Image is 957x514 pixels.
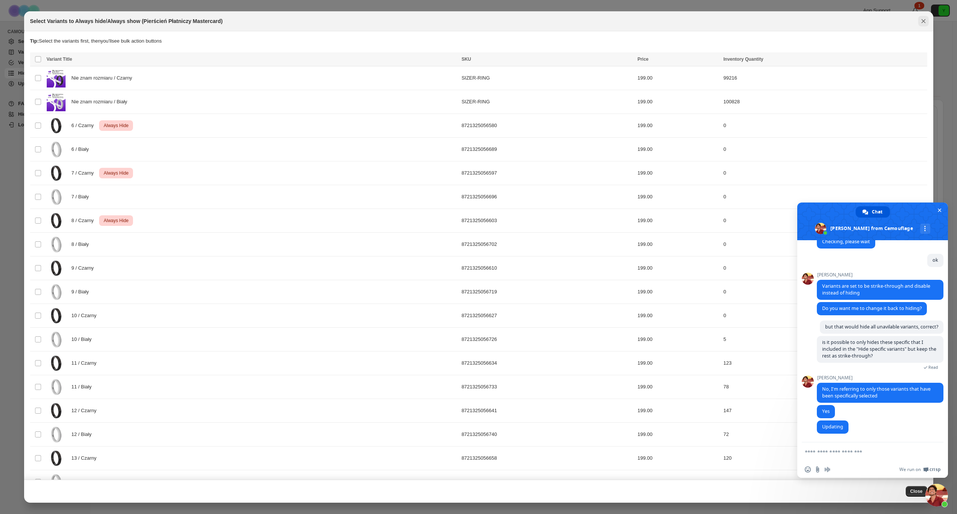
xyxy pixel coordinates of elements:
[721,138,927,161] td: 0
[47,164,66,183] img: ring_czarny_grawer_ea30b5dc-03a1-4273-b445-1171093530a1.webp
[72,169,98,177] span: 7 / Czarny
[635,304,721,328] td: 199.00
[47,69,66,87] img: Zamow-miarke-v7-black_491ea91a-4499-43e4-a956-5235539e8218.webp
[459,304,635,328] td: 8721325056627
[72,98,131,106] span: Nie znam rozmiaru / Biały
[825,324,938,330] span: but that would hide all unavilable variants, correct?
[899,466,940,473] a: We run onCrisp
[459,90,635,114] td: SIZER-RING
[102,169,130,178] span: Always Hide
[459,138,635,161] td: 8721325056689
[459,399,635,423] td: 8721325056641
[906,486,927,497] button: Close
[822,238,870,245] span: Checking, please wait
[822,386,931,399] span: No, I'm referring to only those variants that have been specifically selected
[72,312,101,319] span: 10 / Czarny
[72,264,98,272] span: 9 / Czarny
[102,216,130,225] span: Always Hide
[459,446,635,470] td: 8721325056658
[47,330,66,349] img: ring_bialy_grawer_a9238083-705e-4100-ae26-abdcb23e0989.webp
[822,423,843,430] span: Updating
[721,328,927,351] td: 5
[721,446,927,470] td: 120
[30,17,223,25] h2: Select Variants to Always hide/Always show (Pierścień Płatniczy Mastercard)
[459,375,635,399] td: 8721325056733
[462,57,471,62] span: SKU
[929,466,940,473] span: Crisp
[47,116,66,135] img: ring_czarny_grawer_ea30b5dc-03a1-4273-b445-1171093530a1.webp
[637,57,648,62] span: Price
[47,235,66,254] img: ring_bialy_grawer_a9238083-705e-4100-ae26-abdcb23e0989.webp
[635,161,721,185] td: 199.00
[72,241,93,248] span: 8 / Biały
[47,377,66,396] img: ring_bialy_grawer_a9238083-705e-4100-ae26-abdcb23e0989.webp
[47,259,66,278] img: ring_czarny_grawer_ea30b5dc-03a1-4273-b445-1171093530a1.webp
[47,449,66,468] img: ring_czarny_grawer_ea30b5dc-03a1-4273-b445-1171093530a1.webp
[721,185,927,209] td: 0
[459,256,635,280] td: 8721325056610
[920,224,930,234] div: More channels
[805,466,811,473] span: Insert an emoji
[899,466,921,473] span: We run on
[72,454,101,462] span: 13 / Czarny
[721,66,927,90] td: 99216
[47,306,66,325] img: ring_czarny_grawer_ea30b5dc-03a1-4273-b445-1171093530a1.webp
[102,121,130,130] span: Always Hide
[817,272,943,278] span: [PERSON_NAME]
[47,140,66,159] img: ring_bialy_grawer_a9238083-705e-4100-ae26-abdcb23e0989.webp
[822,339,936,359] span: is it possible to only hides these specific that I included in the "Hide specific variants" but k...
[459,351,635,375] td: 8721325056634
[933,257,938,263] span: ok
[817,375,943,381] span: [PERSON_NAME]
[822,408,830,414] span: Yes
[459,233,635,256] td: 8721325056702
[723,57,763,62] span: Inventory Quantity
[635,375,721,399] td: 199.00
[635,138,721,161] td: 199.00
[721,114,927,138] td: 0
[872,206,882,218] span: Chat
[459,161,635,185] td: 8721325056597
[815,466,821,473] span: Send a file
[635,256,721,280] td: 199.00
[635,90,721,114] td: 199.00
[721,90,927,114] td: 100828
[459,66,635,90] td: SIZER-RING
[47,57,72,62] span: Variant Title
[635,233,721,256] td: 199.00
[72,288,93,296] span: 9 / Biały
[721,399,927,423] td: 147
[635,114,721,138] td: 199.00
[721,256,927,280] td: 0
[72,383,96,391] span: 11 / Biały
[635,351,721,375] td: 199.00
[635,185,721,209] td: 199.00
[721,280,927,304] td: 0
[805,449,924,456] textarea: Compose your message...
[721,423,927,446] td: 72
[72,336,96,343] span: 10 / Biały
[721,375,927,399] td: 78
[635,446,721,470] td: 199.00
[459,209,635,233] td: 8721325056603
[459,423,635,446] td: 8721325056740
[459,470,635,494] td: 8721325056757
[30,38,39,44] strong: Tip:
[721,304,927,328] td: 0
[856,206,890,218] div: Chat
[459,114,635,138] td: 8721325056580
[936,206,943,214] span: Close chat
[72,431,96,438] span: 12 / Biały
[47,187,66,206] img: ring_bialy_grawer_a9238083-705e-4100-ae26-abdcb23e0989.webp
[635,66,721,90] td: 199.00
[72,407,101,414] span: 12 / Czarny
[47,354,66,373] img: ring_czarny_grawer_ea30b5dc-03a1-4273-b445-1171093530a1.webp
[47,92,66,111] img: Zamow-miarke-v7-white_7647c566-ee4f-47b5-b9d0-2e959c25f878.webp
[721,233,927,256] td: 0
[824,466,830,473] span: Audio message
[721,161,927,185] td: 0
[459,280,635,304] td: 8721325056719
[910,488,923,494] span: Close
[459,185,635,209] td: 8721325056696
[72,146,93,153] span: 6 / Biały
